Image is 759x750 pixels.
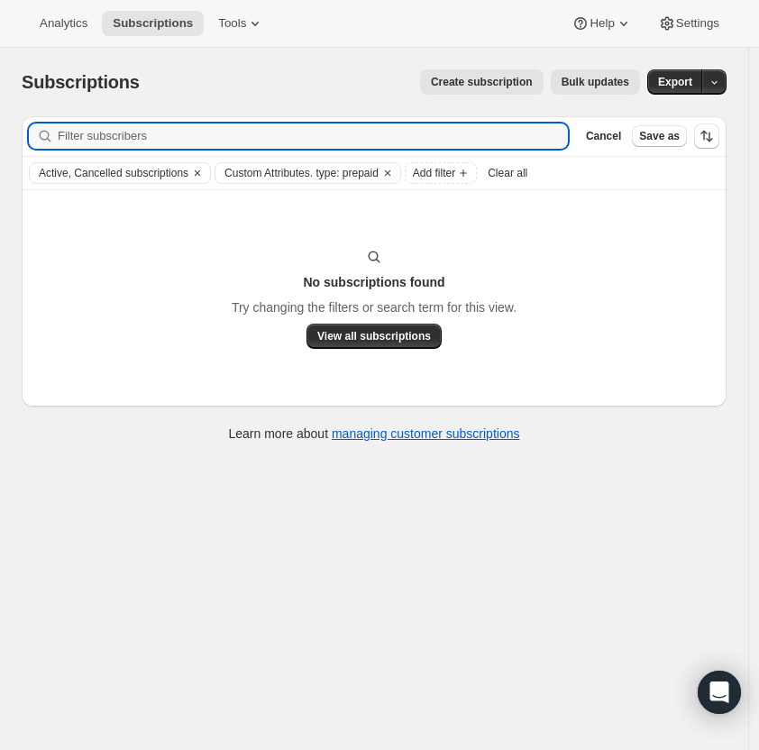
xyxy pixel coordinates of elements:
button: Analytics [29,11,98,36]
span: Cancel [586,129,621,143]
span: Active, Cancelled subscriptions [39,166,188,180]
button: Clear [188,163,206,183]
button: Custom Attributes. type: prepaid [215,163,379,183]
button: Subscriptions [102,11,204,36]
span: Custom Attributes. type: prepaid [224,166,379,180]
span: Clear all [488,166,527,180]
span: Subscriptions [22,72,140,92]
span: Help [590,16,614,31]
button: Add filter [405,162,477,184]
button: Clear all [480,162,535,184]
button: Tools [207,11,275,36]
span: Analytics [40,16,87,31]
button: Bulk updates [551,69,640,95]
p: Try changing the filters or search term for this view. [232,298,517,316]
span: Add filter [413,166,455,180]
button: Save as [632,125,687,147]
span: Subscriptions [113,16,193,31]
span: View all subscriptions [317,329,431,343]
span: Save as [639,129,680,143]
input: Filter subscribers [58,123,568,149]
button: View all subscriptions [306,324,442,349]
button: Clear [379,163,397,183]
div: Open Intercom Messenger [698,671,741,714]
button: Help [561,11,643,36]
span: Create subscription [431,75,533,89]
button: Cancel [579,125,628,147]
button: Sort the results [694,123,719,149]
button: Active, Cancelled subscriptions [30,163,188,183]
span: Tools [218,16,246,31]
p: Learn more about [229,425,520,443]
span: Export [658,75,692,89]
span: Bulk updates [562,75,629,89]
button: Export [647,69,703,95]
span: Settings [676,16,719,31]
h3: No subscriptions found [303,273,444,291]
button: Create subscription [420,69,544,95]
button: Settings [647,11,730,36]
a: managing customer subscriptions [332,426,520,441]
